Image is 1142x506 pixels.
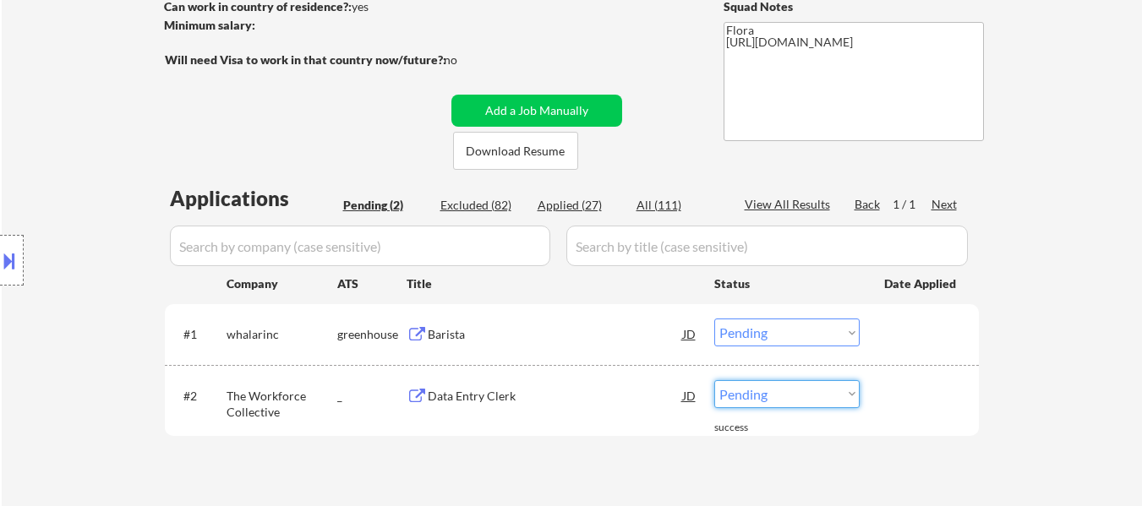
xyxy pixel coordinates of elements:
strong: Will need Visa to work in that country now/future?: [165,52,446,67]
div: Applied (27) [538,197,622,214]
div: greenhouse [337,326,407,343]
div: Date Applied [884,275,959,292]
button: Add a Job Manually [451,95,622,127]
div: All (111) [637,197,721,214]
div: ATS [337,275,407,292]
button: Download Resume [453,132,578,170]
div: success [714,421,782,435]
div: JD [681,380,698,411]
div: Barista [428,326,683,343]
div: no [444,52,492,68]
div: View All Results [745,196,835,213]
input: Search by company (case sensitive) [170,226,550,266]
div: _ [337,388,407,405]
div: Pending (2) [343,197,428,214]
div: Title [407,275,698,292]
strong: Minimum salary: [164,18,255,32]
div: Back [855,196,882,213]
div: Status [714,268,860,298]
div: Next [932,196,959,213]
div: Data Entry Clerk [428,388,683,405]
div: JD [681,318,698,349]
div: Excluded (82) [440,197,525,214]
input: Search by title (case sensitive) [566,226,968,266]
div: 1 / 1 [893,196,932,213]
